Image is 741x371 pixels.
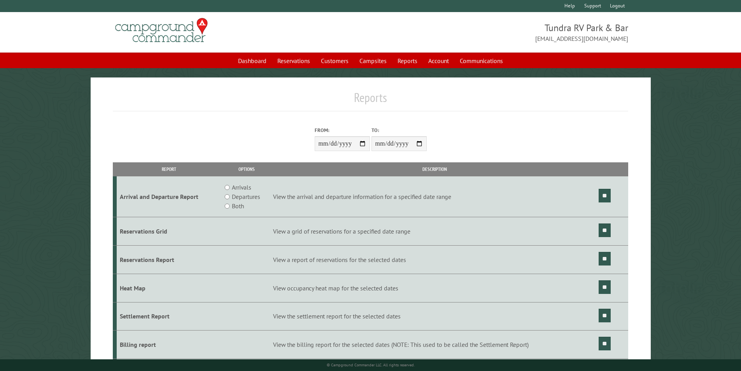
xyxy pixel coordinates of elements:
[117,176,221,217] td: Arrival and Departure Report
[272,245,597,274] td: View a report of reservations for the selected dates
[117,274,221,302] td: Heat Map
[117,302,221,331] td: Settlement Report
[113,90,629,111] h1: Reports
[455,53,508,68] a: Communications
[272,217,597,246] td: View a grid of reservations for a specified date range
[117,245,221,274] td: Reservations Report
[355,53,391,68] a: Campsites
[233,53,271,68] a: Dashboard
[272,176,597,217] td: View the arrival and departure information for a specified date range
[113,15,210,46] img: Campground Commander
[371,127,427,134] label: To:
[393,53,422,68] a: Reports
[315,127,370,134] label: From:
[232,201,244,211] label: Both
[272,162,597,176] th: Description
[117,217,221,246] td: Reservations Grid
[371,21,629,43] span: Tundra RV Park & Bar [EMAIL_ADDRESS][DOMAIN_NAME]
[272,274,597,302] td: View occupancy heat map for the selected dates
[316,53,353,68] a: Customers
[327,362,415,367] small: © Campground Commander LLC. All rights reserved.
[272,331,597,359] td: View the billing report for the selected dates (NOTE: This used to be called the Settlement Report)
[221,162,272,176] th: Options
[117,331,221,359] td: Billing report
[117,162,221,176] th: Report
[424,53,454,68] a: Account
[273,53,315,68] a: Reservations
[232,183,251,192] label: Arrivals
[232,192,260,201] label: Departures
[272,302,597,331] td: View the settlement report for the selected dates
